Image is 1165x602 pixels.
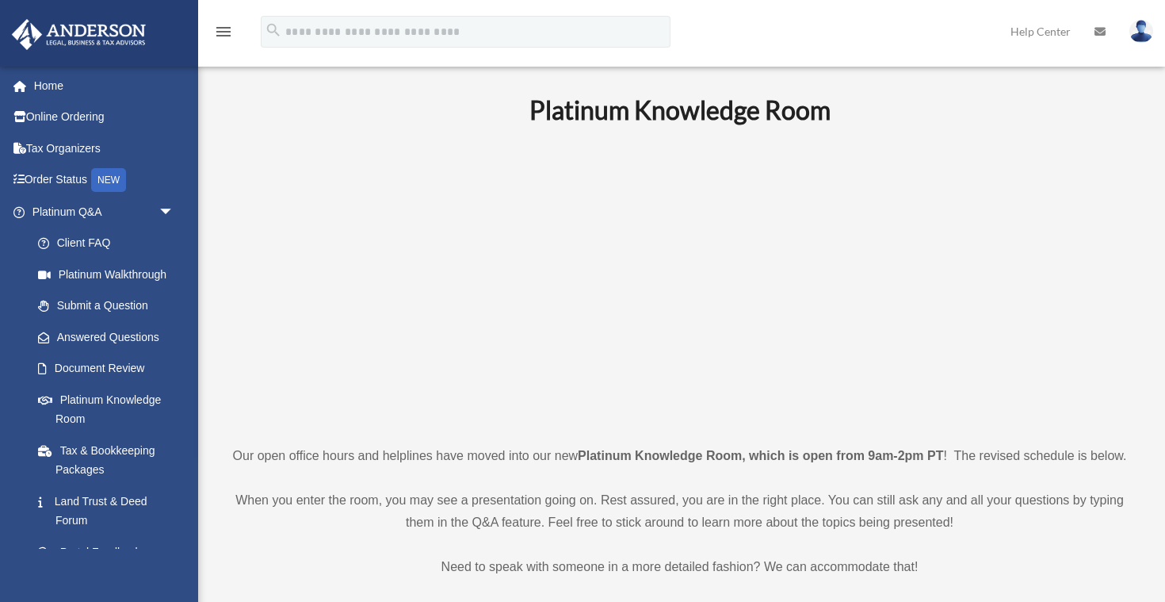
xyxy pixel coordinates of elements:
[11,70,198,102] a: Home
[529,94,831,125] b: Platinum Knowledge Room
[22,353,198,385] a: Document Review
[11,132,198,164] a: Tax Organizers
[159,196,190,228] span: arrow_drop_down
[11,164,198,197] a: Order StatusNEW
[7,19,151,50] img: Anderson Advisors Platinum Portal
[265,21,282,39] i: search
[22,259,198,290] a: Platinum Walkthrough
[22,536,198,568] a: Portal Feedback
[226,489,1133,534] p: When you enter the room, you may see a presentation going on. Rest assured, you are in the right ...
[22,290,198,322] a: Submit a Question
[11,196,198,228] a: Platinum Q&Aarrow_drop_down
[91,168,126,192] div: NEW
[442,148,918,416] iframe: 231110_Toby_KnowledgeRoom
[22,384,190,435] a: Platinum Knowledge Room
[214,28,233,41] a: menu
[226,445,1133,467] p: Our open office hours and helplines have moved into our new ! The revised schedule is below.
[226,556,1133,578] p: Need to speak with someone in a more detailed fashion? We can accommodate that!
[22,435,198,485] a: Tax & Bookkeeping Packages
[22,485,198,536] a: Land Trust & Deed Forum
[1129,20,1153,43] img: User Pic
[22,321,198,353] a: Answered Questions
[22,228,198,259] a: Client FAQ
[214,22,233,41] i: menu
[11,102,198,133] a: Online Ordering
[578,449,943,462] strong: Platinum Knowledge Room, which is open from 9am-2pm PT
